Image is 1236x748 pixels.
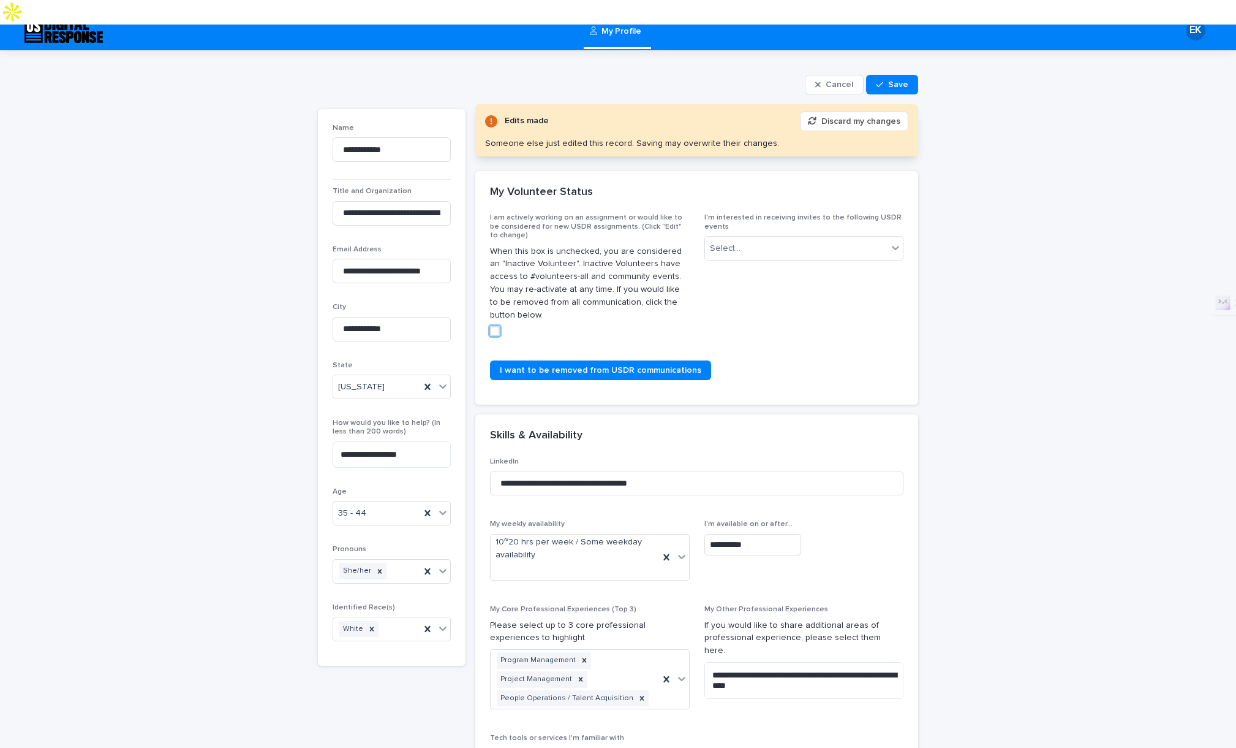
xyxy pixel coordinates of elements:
div: Program Management [497,652,578,669]
div: She/her [339,563,373,579]
div: Select... [710,242,740,255]
span: LinkedIn [490,458,519,465]
span: My weekly availability [490,521,565,528]
a: My Profile [589,11,646,47]
button: Discard my changes [800,112,908,131]
span: State [333,362,353,369]
div: EK [1186,21,1205,40]
span: I'm interested in receiving invites to the following USDR events [704,214,902,230]
div: Project Management [497,671,574,688]
span: How would you like to help? (In less than 200 words) [333,419,440,435]
span: I want to be removed from USDR communications [500,366,701,375]
span: My Core Professional Experiences (Top 3) [490,606,636,613]
span: Save [888,80,908,89]
span: Email Address [333,246,382,253]
span: 35 - 44 [338,507,366,520]
h2: My Volunteer Status [490,186,593,199]
div: Someone else just edited this record. Saving may overwrite their changes. [485,139,779,149]
span: Tech tools or services I'm familiar with [490,735,624,742]
span: I'm available on or after... [704,521,793,528]
span: Name [333,124,354,132]
p: If you would like to share additional areas of professional experience, please select them here. [704,619,904,657]
span: Pronouns [333,546,366,553]
div: People Operations / Talent Acquisition [497,690,635,707]
span: Cancel [826,80,853,89]
img: N0FYVoH1RkKBnLN4Nruq [24,18,103,43]
p: Please select up to 3 core professional experiences to highlight [490,619,690,645]
a: I want to be removed from USDR communications [490,361,711,380]
span: Age [333,488,347,495]
div: Edits made [505,113,549,129]
span: City [333,303,346,311]
span: I am actively working on an assignment or would like to be considered for new USDR assignments. (... [490,214,682,239]
h2: Skills & Availability [490,429,582,443]
button: Cancel [805,75,864,94]
span: My Other Professional Experiences [704,606,828,613]
div: White [339,621,365,638]
p: When this box is unchecked, you are considered an "Inactive Volunteer". Inactive Volunteers have ... [490,245,690,322]
span: Identified Race(s) [333,604,395,611]
span: 10~20 hrs per week / Some weekday availability [496,536,654,562]
button: Save [866,75,918,94]
span: [US_STATE] [338,381,385,394]
span: Title and Organization [333,188,412,195]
